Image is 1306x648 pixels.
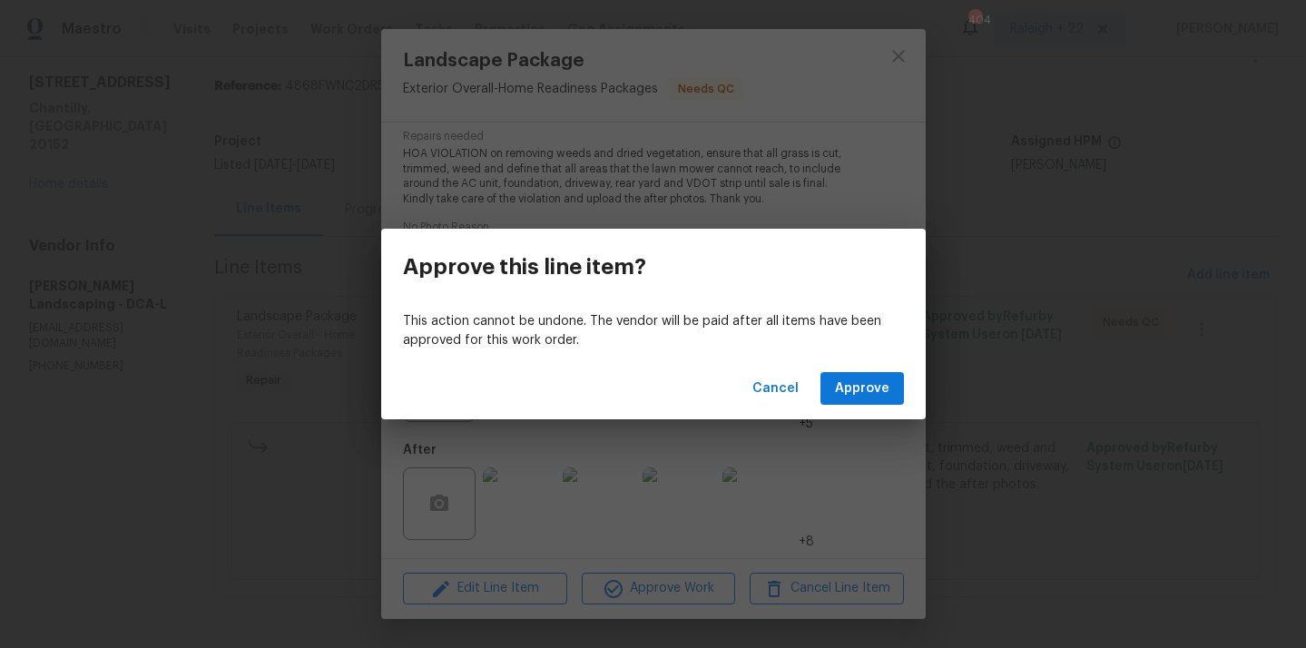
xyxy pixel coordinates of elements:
[752,378,799,400] span: Cancel
[745,372,806,406] button: Cancel
[835,378,889,400] span: Approve
[403,312,904,350] p: This action cannot be undone. The vendor will be paid after all items have been approved for this...
[820,372,904,406] button: Approve
[403,254,646,280] h3: Approve this line item?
